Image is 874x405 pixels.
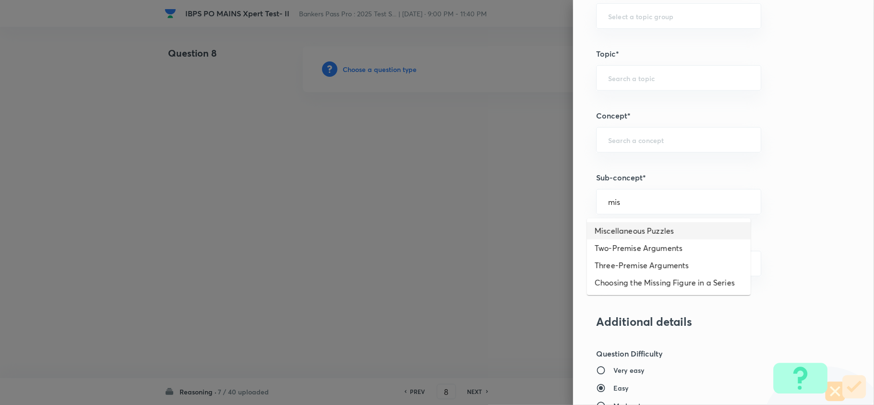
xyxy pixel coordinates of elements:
input: Search a concept [608,135,749,144]
h6: Easy [613,383,629,393]
button: Open [755,15,757,17]
button: Open [755,77,757,79]
h5: Question Difficulty [596,348,819,359]
li: Miscellaneous Puzzles [587,222,751,239]
li: Two-Premise Arguments [587,239,751,257]
li: Three-Premise Arguments [587,257,751,274]
h5: Concept* [596,110,819,121]
h5: Sub-concept* [596,172,819,183]
h3: Additional details [596,315,819,329]
h6: Very easy [613,365,644,375]
button: Close [755,201,757,203]
li: Choosing the Missing Figure in a Series [587,274,751,291]
button: Open [755,139,757,141]
input: Select a topic group [608,12,749,21]
input: Search a topic [608,73,749,83]
h5: Topic* [596,48,819,60]
button: Open [755,263,757,265]
input: Search a sub-concept [608,197,749,206]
